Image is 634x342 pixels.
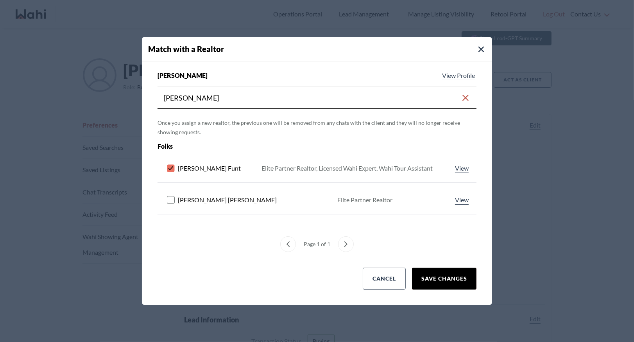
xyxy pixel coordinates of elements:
button: previous page [280,236,296,252]
div: Elite Partner Realtor, Licensed Wahi Expert, Wahi Tour Assistant [261,164,433,173]
button: next page [338,236,354,252]
div: Page 1 of 1 [301,236,333,252]
div: Elite Partner Realtor [338,195,393,205]
p: Once you assign a new realtor, the previous one will be removed from any chats with the client an... [158,118,476,137]
span: [PERSON_NAME] Funt [178,164,241,173]
span: [PERSON_NAME] [PERSON_NAME] [178,195,277,205]
a: View profile [453,164,470,173]
button: Clear search [461,91,470,105]
div: Folks [158,142,413,151]
input: Search input [164,91,461,105]
span: [PERSON_NAME] [158,71,208,80]
h4: Match with a Realtor [148,43,492,55]
button: Cancel [363,268,406,290]
a: View profile [453,195,470,205]
nav: Match with an agent menu pagination [158,236,476,252]
button: Close Modal [476,45,486,54]
button: Save Changes [412,268,476,290]
a: View profile [441,71,476,80]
